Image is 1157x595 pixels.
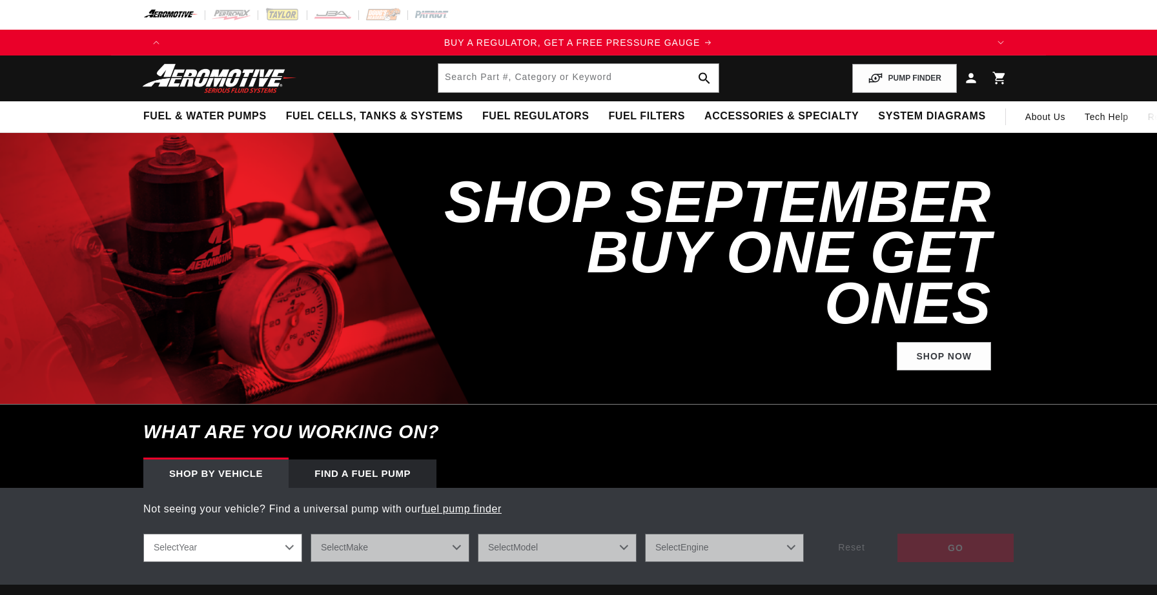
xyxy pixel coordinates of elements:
[169,35,988,50] a: BUY A REGULATOR, GET A FREE PRESSURE GAUGE
[143,501,1014,518] p: Not seeing your vehicle? Find a universal pump with our
[139,63,300,94] img: Aeromotive
[439,177,991,329] h2: SHOP SEPTEMBER BUY ONE GET ONES
[438,64,719,92] input: Search by Part Number, Category or Keyword
[276,101,473,132] summary: Fuel Cells, Tanks & Systems
[134,101,276,132] summary: Fuel & Water Pumps
[897,342,991,371] a: Shop Now
[289,459,436,488] div: Find a Fuel Pump
[599,101,695,132] summary: Fuel Filters
[1025,112,1065,122] span: About Us
[111,30,1046,55] slideshow-component: Translation missing: en.sections.announcements.announcement_bar
[286,110,463,123] span: Fuel Cells, Tanks & Systems
[608,110,685,123] span: Fuel Filters
[478,534,637,562] select: Model
[143,30,169,55] button: Translation missing: en.sections.announcements.previous_announcement
[1085,110,1129,124] span: Tech Help
[143,110,267,123] span: Fuel & Water Pumps
[143,459,289,488] div: Shop by vehicle
[422,503,502,514] a: fuel pump finder
[695,101,868,132] summary: Accessories & Specialty
[852,64,957,93] button: PUMP FINDER
[988,30,1014,55] button: Translation missing: en.sections.announcements.next_announcement
[704,110,859,123] span: Accessories & Specialty
[169,35,988,50] div: Announcement
[111,405,1046,459] h6: What are you working on?
[143,534,302,562] select: Year
[1075,101,1138,132] summary: Tech Help
[311,534,469,562] select: Make
[645,534,804,562] select: Engine
[878,110,985,123] span: System Diagrams
[868,101,995,132] summary: System Diagrams
[444,37,701,48] span: BUY A REGULATOR, GET A FREE PRESSURE GAUGE
[1016,101,1075,132] a: About Us
[473,101,599,132] summary: Fuel Regulators
[169,35,988,50] div: 1 of 4
[690,64,719,92] button: search button
[482,110,589,123] span: Fuel Regulators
